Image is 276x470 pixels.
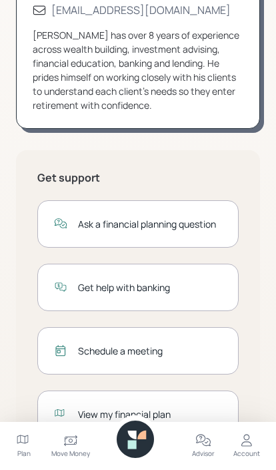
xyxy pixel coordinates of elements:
div: Schedule a meeting [78,344,222,359]
div: Move Money [51,449,90,459]
div: View my financial plan [78,408,222,422]
a: [EMAIL_ADDRESS][DOMAIN_NAME] [51,3,231,18]
div: Account [233,449,260,459]
div: Plan [17,449,31,459]
div: Get help with banking [78,281,222,295]
div: Advisor [192,449,215,459]
div: [PERSON_NAME] has over 8 years of experience across wealth building, investment advising, financi... [33,29,243,113]
div: Ask a financial planning question [78,218,222,232]
h5: Get support [37,172,239,185]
